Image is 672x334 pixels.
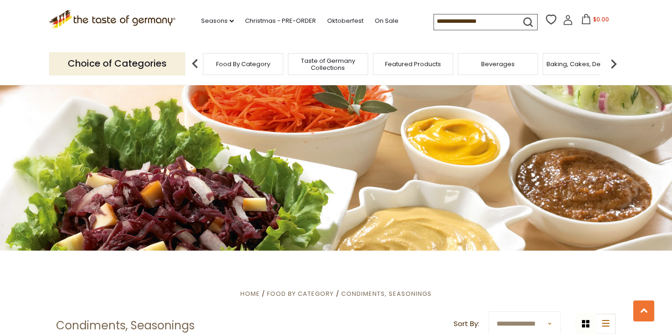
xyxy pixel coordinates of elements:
[481,61,515,68] a: Beverages
[385,61,441,68] a: Featured Products
[593,15,609,23] span: $0.00
[240,289,260,298] a: Home
[201,16,234,26] a: Seasons
[454,318,479,330] label: Sort By:
[375,16,399,26] a: On Sale
[327,16,364,26] a: Oktoberfest
[291,57,365,71] a: Taste of Germany Collections
[245,16,316,26] a: Christmas - PRE-ORDER
[49,52,185,75] p: Choice of Categories
[546,61,619,68] a: Baking, Cakes, Desserts
[216,61,270,68] a: Food By Category
[56,319,195,333] h1: Condiments, Seasonings
[267,289,334,298] a: Food By Category
[186,55,204,73] img: previous arrow
[575,14,615,28] button: $0.00
[604,55,623,73] img: next arrow
[341,289,432,298] a: Condiments, Seasonings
